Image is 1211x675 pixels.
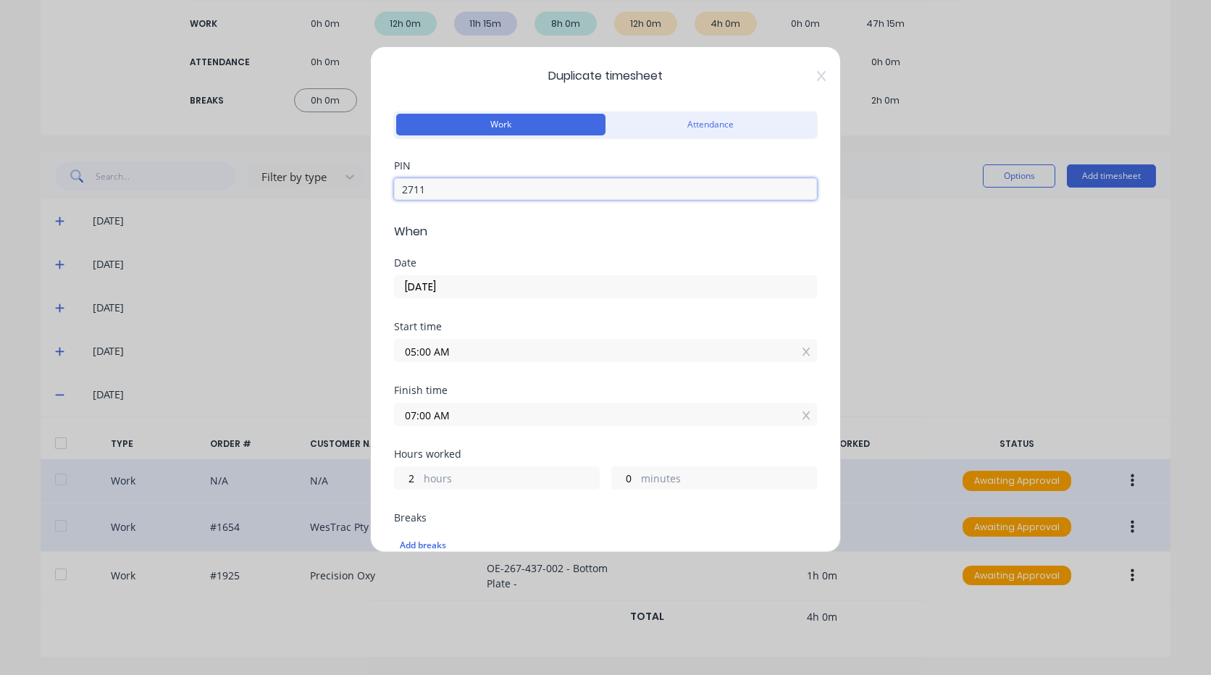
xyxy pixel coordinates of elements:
span: When [394,223,817,240]
div: Breaks [394,513,817,523]
span: Duplicate timesheet [394,67,817,85]
div: Finish time [394,385,817,395]
div: Date [394,258,817,268]
div: Hours worked [394,449,817,459]
button: Work [396,114,605,135]
label: minutes [641,471,816,489]
input: 0 [612,467,637,489]
button: Attendance [605,114,815,135]
input: Enter PIN [394,178,817,200]
div: Add breaks [400,536,811,555]
label: hours [424,471,599,489]
input: 0 [395,467,420,489]
div: PIN [394,161,817,171]
div: Start time [394,322,817,332]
